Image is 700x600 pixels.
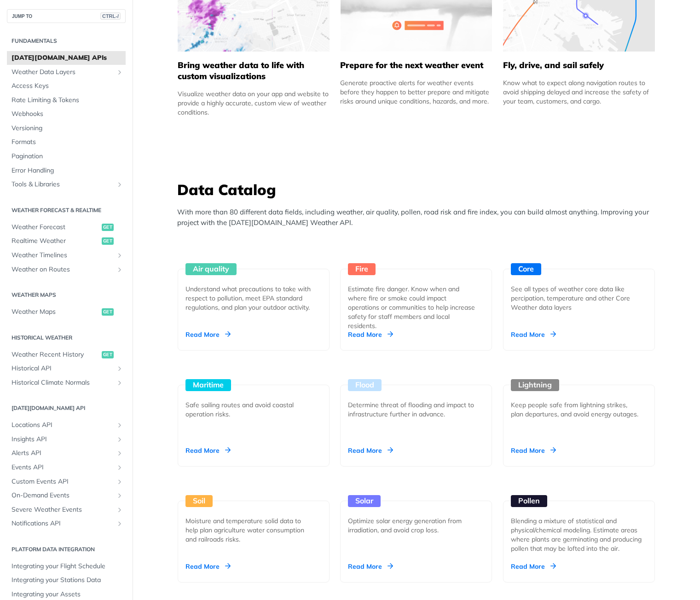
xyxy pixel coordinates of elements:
h2: Weather Forecast & realtime [7,206,126,214]
button: JUMP TOCTRL-/ [7,9,126,23]
span: Tools & Libraries [12,180,114,189]
h3: Data Catalog [177,179,660,200]
a: Access Keys [7,79,126,93]
div: Generate proactive alerts for weather events before they happen to better prepare and mitigate ri... [340,78,492,106]
span: get [102,308,114,316]
div: Know what to expect along navigation routes to avoid shipping delayed and increase the safety of ... [503,78,655,106]
a: Formats [7,135,126,149]
span: Alerts API [12,449,114,458]
span: Pagination [12,152,123,161]
a: Integrating your Stations Data [7,573,126,587]
h2: Fundamentals [7,37,126,45]
button: Show subpages for On-Demand Events [116,492,123,499]
a: Custom Events APIShow subpages for Custom Events API [7,475,126,489]
a: Insights APIShow subpages for Insights API [7,433,126,446]
span: Historical API [12,364,114,373]
div: Pollen [511,495,547,507]
a: Pollen Blending a mixture of statistical and physical/chemical modeling. Estimate areas where pla... [499,467,659,583]
a: On-Demand EventsShow subpages for On-Demand Events [7,489,126,502]
span: Weather Timelines [12,251,114,260]
span: Weather Recent History [12,350,99,359]
span: Weather Forecast [12,223,99,232]
span: Weather Data Layers [12,68,114,77]
button: Show subpages for Weather Timelines [116,252,123,259]
div: Safe sailing routes and avoid coastal operation risks. [185,400,314,419]
h2: [DATE][DOMAIN_NAME] API [7,404,126,412]
div: Visualize weather data on your app and website to provide a highly accurate, custom view of weath... [178,89,330,117]
a: Soil Moisture and temperature solid data to help plan agriculture water consumption and railroads... [174,467,333,583]
div: Read More [185,330,231,339]
button: Show subpages for Notifications API [116,520,123,527]
h5: Fly, drive, and sail safely [503,60,655,71]
span: Events API [12,463,114,472]
span: Insights API [12,435,114,444]
span: Historical Climate Normals [12,378,114,387]
a: Fire Estimate fire danger. Know when and where fire or smoke could impact operations or communiti... [336,235,496,351]
h2: Platform DATA integration [7,545,126,554]
a: Historical Climate NormalsShow subpages for Historical Climate Normals [7,376,126,390]
span: On-Demand Events [12,491,114,500]
h5: Prepare for the next weather event [340,60,492,71]
span: CTRL-/ [100,12,121,20]
a: Webhooks [7,107,126,121]
div: Read More [348,330,393,339]
div: Keep people safe from lightning strikes, plan departures, and avoid energy outages. [511,400,640,419]
button: Show subpages for Insights API [116,436,123,443]
a: Locations APIShow subpages for Locations API [7,418,126,432]
span: Versioning [12,124,123,133]
a: Tools & LibrariesShow subpages for Tools & Libraries [7,178,126,191]
div: Read More [511,330,556,339]
h2: Weather Maps [7,291,126,299]
a: Lightning Keep people safe from lightning strikes, plan departures, and avoid energy outages. Rea... [499,351,659,467]
button: Show subpages for Events API [116,464,123,471]
a: Flood Determine threat of flooding and impact to infrastructure further in advance. Read More [336,351,496,467]
h2: Historical Weather [7,334,126,342]
a: Weather on RoutesShow subpages for Weather on Routes [7,263,126,277]
a: Severe Weather EventsShow subpages for Severe Weather Events [7,503,126,517]
span: get [102,237,114,245]
span: Integrating your Stations Data [12,576,123,585]
span: Rate Limiting & Tokens [12,96,123,105]
div: Soil [185,495,213,507]
div: Fire [348,263,376,275]
div: Read More [185,562,231,571]
div: Lightning [511,379,559,391]
a: Rate Limiting & Tokens [7,93,126,107]
span: Weather Maps [12,307,99,317]
div: Read More [185,446,231,455]
button: Show subpages for Weather Data Layers [116,69,123,76]
span: Realtime Weather [12,237,99,246]
button: Show subpages for Historical API [116,365,123,372]
a: Weather TimelinesShow subpages for Weather Timelines [7,248,126,262]
a: Weather Recent Historyget [7,348,126,362]
div: Understand what precautions to take with respect to pollution, meet EPA standard regulations, and... [185,284,314,312]
h5: Bring weather data to life with custom visualizations [178,60,330,82]
a: Weather Forecastget [7,220,126,234]
button: Show subpages for Custom Events API [116,478,123,485]
div: Maritime [185,379,231,391]
a: Events APIShow subpages for Events API [7,461,126,474]
div: Flood [348,379,382,391]
a: Core See all types of weather core data like percipation, temperature and other Core Weather data... [499,235,659,351]
a: Weather Mapsget [7,305,126,319]
div: Solar [348,495,381,507]
div: Read More [511,562,556,571]
a: Historical APIShow subpages for Historical API [7,362,126,375]
div: Blending a mixture of statistical and physical/chemical modeling. Estimate areas where plants are... [511,516,647,553]
span: Custom Events API [12,477,114,486]
button: Show subpages for Alerts API [116,450,123,457]
span: Locations API [12,421,114,430]
button: Show subpages for Severe Weather Events [116,506,123,513]
span: get [102,224,114,231]
div: Read More [348,446,393,455]
a: Pagination [7,150,126,163]
span: get [102,351,114,358]
span: Integrating your Assets [12,590,123,599]
div: Estimate fire danger. Know when and where fire or smoke could impact operations or communities to... [348,284,477,330]
a: [DATE][DOMAIN_NAME] APIs [7,51,126,65]
button: Show subpages for Locations API [116,421,123,429]
span: Webhooks [12,110,123,119]
a: Realtime Weatherget [7,234,126,248]
span: Weather on Routes [12,265,114,274]
a: Weather Data LayersShow subpages for Weather Data Layers [7,65,126,79]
